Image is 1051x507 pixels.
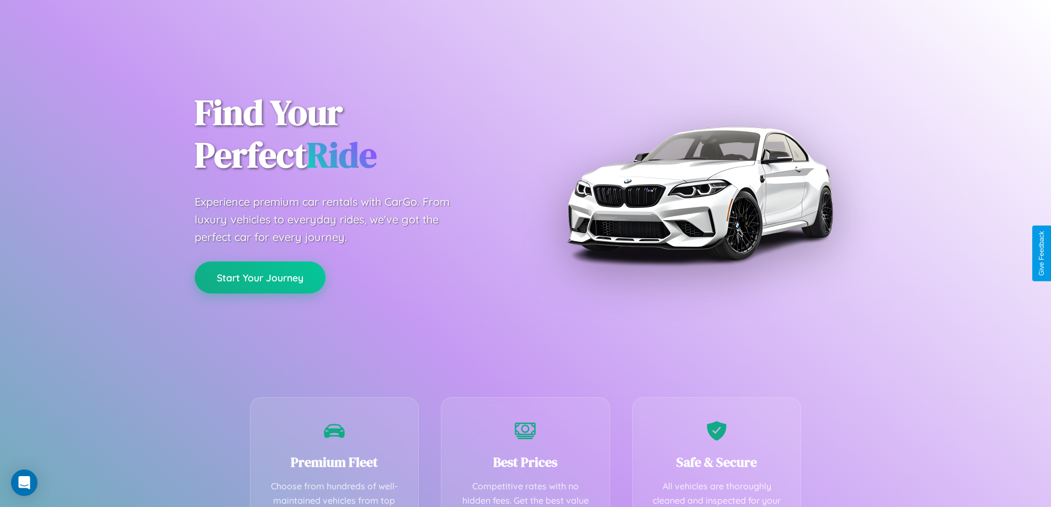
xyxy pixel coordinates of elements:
div: Open Intercom Messenger [11,469,38,496]
h3: Premium Fleet [267,453,402,471]
div: Give Feedback [1038,231,1045,276]
span: Ride [307,131,377,179]
p: Experience premium car rentals with CarGo. From luxury vehicles to everyday rides, we've got the ... [195,193,471,246]
img: Premium BMW car rental vehicle [562,55,837,331]
h3: Safe & Secure [649,453,785,471]
h1: Find Your Perfect [195,92,509,177]
button: Start Your Journey [195,261,326,293]
h3: Best Prices [458,453,593,471]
